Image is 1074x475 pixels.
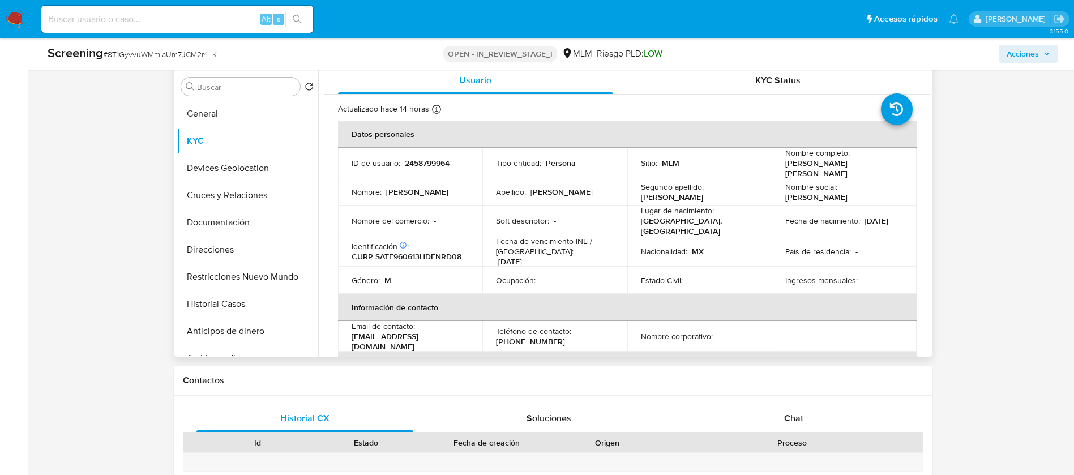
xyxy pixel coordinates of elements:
p: Estado Civil : [641,275,683,285]
div: MLM [562,48,592,60]
p: [PERSON_NAME] [641,192,703,202]
span: KYC Status [755,74,801,87]
span: Historial CX [280,412,330,425]
p: Lugar de nacimiento : [641,206,714,216]
p: - [862,275,865,285]
p: Persona [546,158,576,168]
input: Buscar [197,82,296,92]
button: KYC [177,127,318,155]
th: Información de contacto [338,294,917,321]
p: Teléfono de contacto : [496,326,571,336]
p: [PERSON_NAME] [386,187,448,197]
input: Buscar usuario o caso... [41,12,313,27]
p: MX [692,246,704,256]
p: M [384,275,391,285]
button: Anticipos de dinero [177,318,318,345]
p: Nacionalidad : [641,246,687,256]
p: Nombre del comercio : [352,216,429,226]
button: Buscar [186,82,195,91]
p: ID de usuario : [352,158,400,168]
span: Alt [262,14,271,24]
p: Nombre corporativo : [641,331,713,341]
p: Ingresos mensuales : [785,275,858,285]
p: - [855,246,858,256]
button: Historial Casos [177,290,318,318]
p: [PHONE_NUMBER] [496,336,565,346]
p: Actualizado hace 14 horas [338,104,429,114]
p: - [434,216,436,226]
button: Devices Geolocation [177,155,318,182]
span: Accesos rápidos [874,13,938,25]
p: [DATE] [498,256,522,267]
button: Restricciones Nuevo Mundo [177,263,318,290]
p: - [687,275,690,285]
p: Identificación : [352,241,409,251]
p: - [717,331,720,341]
p: 2458799964 [405,158,450,168]
p: - [554,216,556,226]
p: [EMAIL_ADDRESS][DOMAIN_NAME] [352,331,465,352]
p: Nombre social : [785,182,837,192]
th: Datos personales [338,121,917,148]
p: CURP SATE960613HDFNRD08 [352,251,461,262]
p: Ocupación : [496,275,536,285]
span: s [277,14,280,24]
a: Notificaciones [949,14,959,24]
p: País de residencia : [785,246,851,256]
div: Id [211,437,304,448]
button: General [177,100,318,127]
span: LOW [644,47,662,60]
span: 3.155.0 [1050,27,1068,36]
button: Direcciones [177,236,318,263]
p: Soft descriptor : [496,216,549,226]
button: Documentación [177,209,318,236]
div: Estado [320,437,413,448]
div: Fecha de creación [429,437,545,448]
p: [PERSON_NAME] [530,187,593,197]
p: Segundo apellido : [641,182,704,192]
p: Nombre : [352,187,382,197]
p: Género : [352,275,380,285]
p: Tipo entidad : [496,158,541,168]
button: search-icon [285,11,309,27]
button: Archivos adjuntos [177,345,318,372]
span: Chat [784,412,803,425]
div: Proceso [670,437,915,448]
p: Apellido : [496,187,526,197]
th: Verificación y cumplimiento [338,352,917,379]
a: Salir [1054,13,1066,25]
b: Screening [48,44,103,62]
span: Riesgo PLD: [597,48,662,60]
p: MLM [662,158,679,168]
span: # 8T1GyvvuWMmIaUm7JCM2r4LK [103,49,217,60]
button: Volver al orden por defecto [305,82,314,95]
span: Acciones [1007,45,1039,63]
h1: Contactos [183,375,923,386]
span: Usuario [459,74,491,87]
p: alicia.aldreteperez@mercadolibre.com.mx [986,14,1050,24]
p: [GEOGRAPHIC_DATA], [GEOGRAPHIC_DATA] [641,216,754,236]
div: Origen [560,437,653,448]
p: Fecha de vencimiento INE / [GEOGRAPHIC_DATA] : [496,236,614,256]
p: Fecha de nacimiento : [785,216,860,226]
button: Acciones [999,45,1058,63]
p: Sitio : [641,158,657,168]
p: Nombre completo : [785,148,850,158]
span: Soluciones [527,412,571,425]
button: Cruces y Relaciones [177,182,318,209]
p: OPEN - IN_REVIEW_STAGE_I [443,46,557,62]
p: - [540,275,542,285]
p: Email de contacto : [352,321,415,331]
p: [PERSON_NAME] [785,192,848,202]
p: [DATE] [865,216,888,226]
p: [PERSON_NAME] [PERSON_NAME] [785,158,898,178]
